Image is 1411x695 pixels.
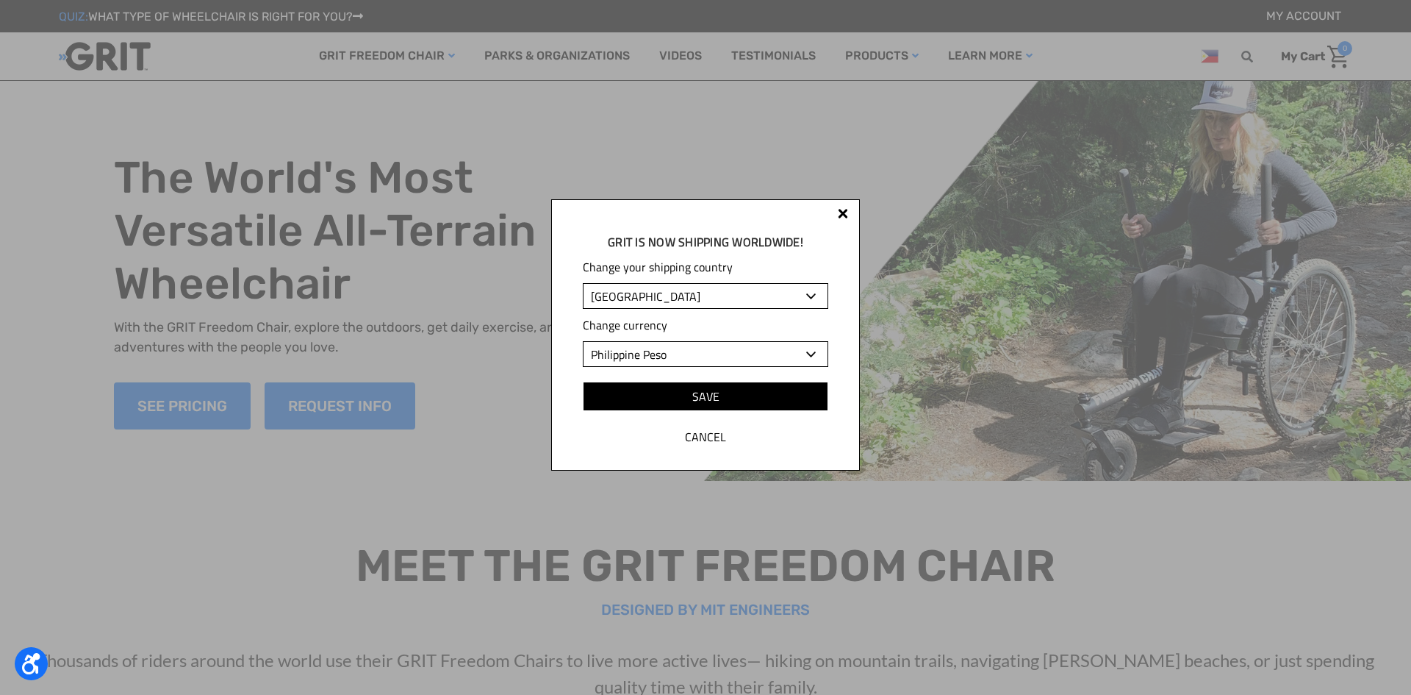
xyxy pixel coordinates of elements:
input: Save [583,382,828,411]
select: Change currency [583,341,828,367]
upper: GRIT is Now shipping worldwide! [608,233,803,251]
div: Change currency [583,316,828,334]
div: Change your shipping country [583,258,828,276]
select: Change your shipping country [583,283,828,309]
input: Cancel [583,422,828,452]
